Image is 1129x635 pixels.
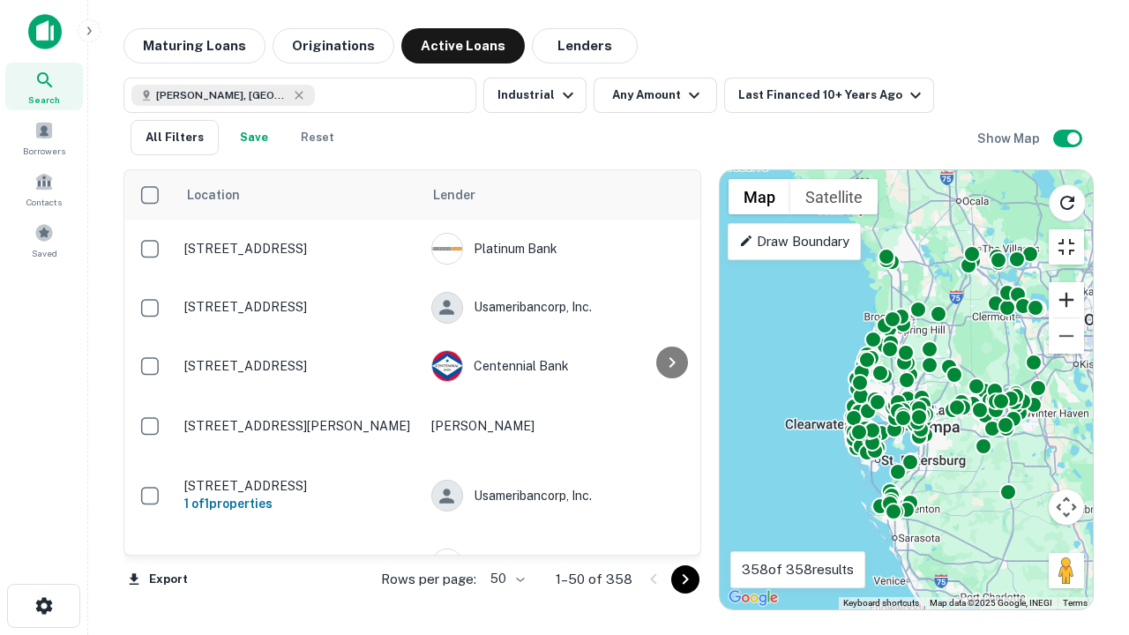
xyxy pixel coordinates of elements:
[432,549,462,579] img: picture
[184,478,414,494] p: [STREET_ADDRESS]
[930,598,1052,608] span: Map data ©2025 Google, INEGI
[184,358,414,374] p: [STREET_ADDRESS]
[433,184,475,205] span: Lender
[32,246,57,260] span: Saved
[483,78,587,113] button: Industrial
[739,231,849,252] p: Draw Boundary
[1049,229,1084,265] button: Toggle fullscreen view
[381,569,476,590] p: Rows per page:
[843,597,919,609] button: Keyboard shortcuts
[184,299,414,315] p: [STREET_ADDRESS]
[671,565,699,594] button: Go to next page
[431,480,696,512] div: Usameribancorp, Inc.
[422,170,705,220] th: Lender
[156,87,288,103] span: [PERSON_NAME], [GEOGRAPHIC_DATA], [GEOGRAPHIC_DATA]
[1049,489,1084,525] button: Map camera controls
[186,184,263,205] span: Location
[1041,494,1129,579] iframe: Chat Widget
[724,78,934,113] button: Last Financed 10+ Years Ago
[123,566,192,593] button: Export
[742,559,854,580] p: 358 of 358 results
[1063,598,1088,608] a: Terms (opens in new tab)
[1049,282,1084,317] button: Zoom in
[123,28,265,63] button: Maturing Loans
[184,494,414,513] h6: 1 of 1 properties
[738,85,926,106] div: Last Financed 10+ Years Ago
[28,14,62,49] img: capitalize-icon.png
[1049,184,1086,221] button: Reload search area
[273,28,394,63] button: Originations
[594,78,717,113] button: Any Amount
[977,129,1043,148] h6: Show Map
[1049,318,1084,354] button: Zoom out
[556,569,632,590] p: 1–50 of 358
[5,216,83,264] a: Saved
[431,416,696,436] p: [PERSON_NAME]
[176,170,422,220] th: Location
[432,234,462,264] img: picture
[431,350,696,382] div: Centennial Bank
[432,351,462,381] img: picture
[5,114,83,161] a: Borrowers
[532,28,638,63] button: Lenders
[23,144,65,158] span: Borrowers
[5,63,83,110] a: Search
[724,586,782,609] a: Open this area in Google Maps (opens a new window)
[720,170,1093,609] div: 0 0
[184,418,414,434] p: [STREET_ADDRESS][PERSON_NAME]
[729,179,790,214] button: Show street map
[123,78,476,113] button: [PERSON_NAME], [GEOGRAPHIC_DATA], [GEOGRAPHIC_DATA]
[26,195,62,209] span: Contacts
[5,165,83,213] a: Contacts
[401,28,525,63] button: Active Loans
[431,549,696,580] div: Platinum Bank
[431,292,696,324] div: Usameribancorp, Inc.
[289,120,346,155] button: Reset
[724,586,782,609] img: Google
[28,93,60,107] span: Search
[790,179,878,214] button: Show satellite imagery
[431,233,696,265] div: Platinum Bank
[184,241,414,257] p: [STREET_ADDRESS]
[483,566,527,592] div: 50
[226,120,282,155] button: Save your search to get updates of matches that match your search criteria.
[131,120,219,155] button: All Filters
